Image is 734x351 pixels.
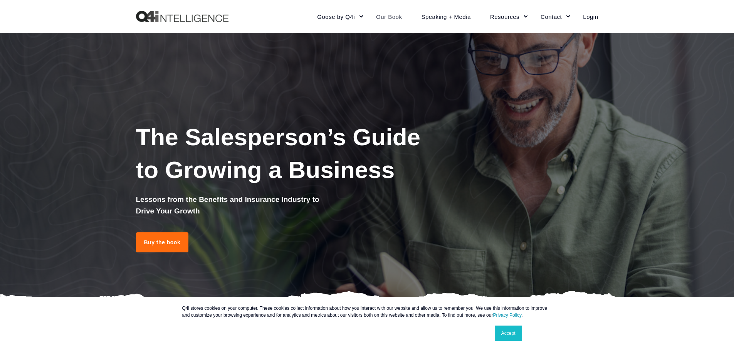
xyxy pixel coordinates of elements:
[136,194,329,217] h5: Lessons from the Benefits and Insurance Industry to Drive Your Growth
[495,326,522,341] a: Accept
[136,232,189,252] a: Buy the book
[136,11,228,22] img: Q4intelligence, LLC logo
[493,312,521,318] a: Privacy Policy
[136,11,228,22] a: Back to Home
[136,124,421,183] span: The Salesperson’s Guide to Growing a Business
[182,305,552,319] p: Q4i stores cookies on your computer. These cookies collect information about how you interact wit...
